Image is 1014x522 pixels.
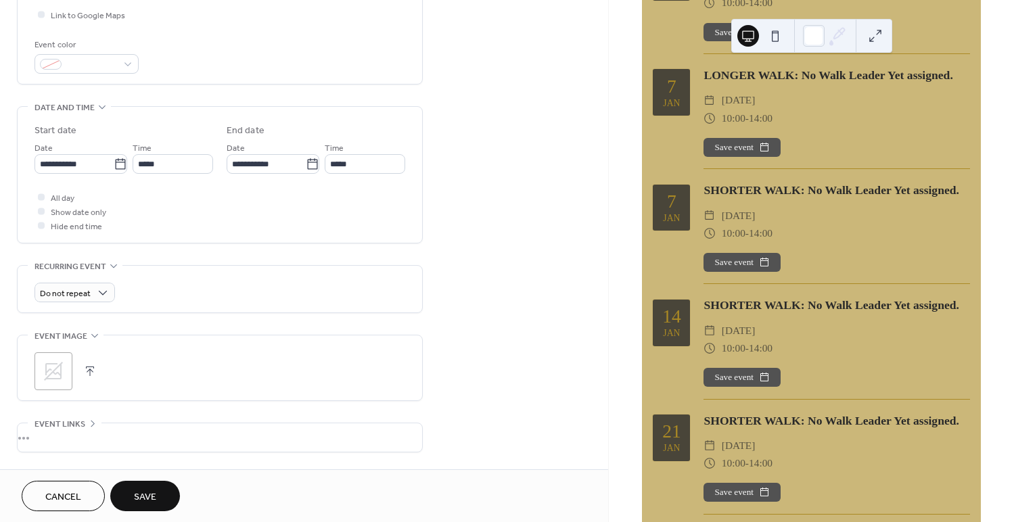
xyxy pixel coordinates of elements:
span: Categories [34,469,84,483]
div: ••• [18,423,422,452]
div: End date [227,124,264,138]
div: ​ [704,91,716,109]
div: Jan [663,329,680,338]
div: Start date [34,124,76,138]
div: ​ [704,322,716,339]
div: SHORTER WALK: No Walk Leader Yet assigned. [704,181,970,199]
span: - [745,224,749,242]
button: Cancel [22,481,105,511]
span: [DATE] [722,437,756,454]
span: 14:00 [749,224,773,242]
span: Time [133,141,152,156]
span: [DATE] [722,207,756,224]
div: 14 [662,307,681,326]
div: SHORTER WALK: No Walk Leader Yet assigned. [704,412,970,429]
button: Save [110,481,180,511]
button: Save event [704,253,781,272]
div: ​ [704,454,716,472]
div: Event color [34,38,136,52]
div: SHORTER WALK: No Walk Leader Yet assigned. [704,296,970,314]
div: Jan [663,99,680,108]
span: 10:00 [722,224,745,242]
button: Save event [704,138,781,157]
span: Time [325,141,344,156]
span: Save [134,490,156,504]
button: Save event [704,23,781,42]
span: Event image [34,329,87,343]
span: Show date only [51,206,106,220]
div: ; [34,352,72,390]
span: 10:00 [722,454,745,472]
div: 7 [667,192,676,211]
span: 10:00 [722,339,745,357]
span: 14:00 [749,110,773,127]
span: [DATE] [722,322,756,339]
button: Save event [704,368,781,387]
span: 14:00 [749,454,773,472]
span: All day [51,191,74,206]
span: 14:00 [749,339,773,357]
span: [DATE] [722,91,756,109]
span: Link to Google Maps [51,9,125,23]
div: ​ [704,207,716,224]
span: Date [227,141,245,156]
span: - [745,110,749,127]
span: 10:00 [722,110,745,127]
span: Cancel [45,490,81,504]
span: Hide end time [51,220,102,234]
div: ​ [704,437,716,454]
span: Date [34,141,53,156]
span: Recurring event [34,260,106,274]
span: - [745,339,749,357]
span: - [745,454,749,472]
button: Save event [704,483,781,502]
div: 21 [662,422,681,441]
div: ​ [704,110,716,127]
div: LONGER WALK: No Walk Leader Yet assigned. [704,66,970,84]
div: Jan [663,444,680,453]
div: ​ [704,224,716,242]
div: 7 [667,77,676,96]
div: Jan [663,214,680,223]
span: Do not repeat [40,286,91,302]
div: ​ [704,339,716,357]
span: Date and time [34,101,95,115]
span: Event links [34,417,85,431]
